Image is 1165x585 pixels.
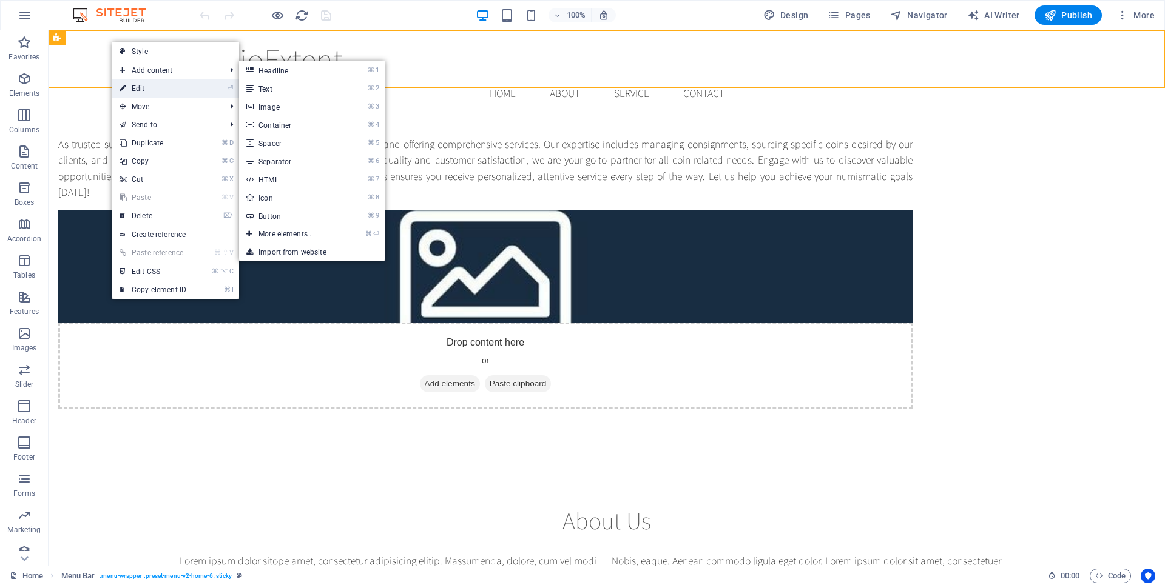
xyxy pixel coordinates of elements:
[436,345,503,362] span: Paste clipboard
[229,249,233,256] i: V
[239,116,339,134] a: ⌘4Container
[376,175,379,183] i: 7
[295,8,309,22] i: Reload page
[376,84,379,92] i: 2
[1090,569,1131,583] button: Code
[239,98,339,116] a: ⌘3Image
[368,66,374,74] i: ⌘
[237,572,242,579] i: This element is a customizable preset
[239,207,339,225] a: ⌘9Button
[368,212,374,219] i: ⌘
[212,267,218,275] i: ⌘
[221,157,228,165] i: ⌘
[61,569,95,583] span: Click to select. Double-click to edit
[758,5,814,25] div: Design (Ctrl+Alt+Y)
[9,125,39,135] p: Columns
[112,207,194,225] a: ⌦Delete
[1035,5,1102,25] button: Publish
[112,244,194,262] a: ⌘⇧VPaste reference
[100,569,232,583] span: . menu-wrapper .preset-menu-v2-home-6 .sticky
[368,121,374,129] i: ⌘
[15,198,35,207] p: Boxes
[10,569,43,583] a: Click to cancel selection. Double-click to open Pages
[221,175,228,183] i: ⌘
[368,157,374,165] i: ⌘
[239,225,339,243] a: ⌘⏎More elements ...
[224,286,231,293] i: ⌘
[15,379,34,389] p: Slider
[112,61,221,79] span: Add content
[890,9,948,21] span: Navigator
[232,286,233,293] i: I
[229,157,233,165] i: C
[1061,569,1079,583] span: 00 00
[368,175,374,183] i: ⌘
[112,170,194,189] a: ⌘XCut
[10,307,39,316] p: Features
[13,452,35,462] p: Footer
[229,175,233,183] i: X
[365,230,372,238] i: ⌘
[61,569,243,583] nav: breadcrumb
[828,9,870,21] span: Pages
[1095,569,1126,583] span: Code
[239,134,339,152] a: ⌘5Spacer
[598,10,609,21] i: On resize automatically adjust zoom level to fit chosen device.
[368,139,374,147] i: ⌘
[112,281,194,299] a: ⌘ICopy element ID
[823,5,875,25] button: Pages
[1048,569,1080,583] h6: Session time
[376,139,379,147] i: 5
[376,121,379,129] i: 4
[1112,5,1160,25] button: More
[12,416,36,426] p: Header
[376,102,379,110] i: 3
[223,249,228,256] i: ⇧
[239,170,339,189] a: ⌘7HTML
[112,226,239,244] a: Create reference
[376,157,379,165] i: 6
[7,525,41,535] p: Marketing
[112,152,194,170] a: ⌘CCopy
[239,79,339,98] a: ⌘2Text
[567,8,586,22] h6: 100%
[549,8,592,22] button: 100%
[112,42,239,61] a: Style
[229,193,233,201] i: V
[13,489,35,498] p: Forms
[229,267,233,275] i: C
[214,249,221,256] i: ⌘
[12,343,37,353] p: Images
[368,84,374,92] i: ⌘
[373,230,379,238] i: ⏎
[294,8,309,22] button: reload
[368,193,374,201] i: ⌘
[221,193,228,201] i: ⌘
[270,8,285,22] button: Click here to leave preview mode and continue editing
[1141,569,1155,583] button: Usercentrics
[967,9,1020,21] span: AI Writer
[368,102,374,110] i: ⌘
[763,9,809,21] span: Design
[1044,9,1092,21] span: Publish
[371,345,431,362] span: Add elements
[7,234,41,244] p: Accordion
[962,5,1025,25] button: AI Writer
[112,98,221,116] span: Move
[11,161,38,171] p: Content
[758,5,814,25] button: Design
[239,61,339,79] a: ⌘1Headline
[8,52,39,62] p: Favorites
[112,79,194,98] a: ⏎Edit
[1069,571,1071,580] span: :
[228,84,233,92] i: ⏎
[223,212,233,219] i: ⌦
[376,212,379,219] i: 9
[239,152,339,170] a: ⌘6Separator
[9,89,40,98] p: Elements
[70,8,161,22] img: Editor Logo
[112,134,194,152] a: ⌘DDuplicate
[1116,9,1155,21] span: More
[10,292,864,378] div: Drop content here
[376,193,379,201] i: 8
